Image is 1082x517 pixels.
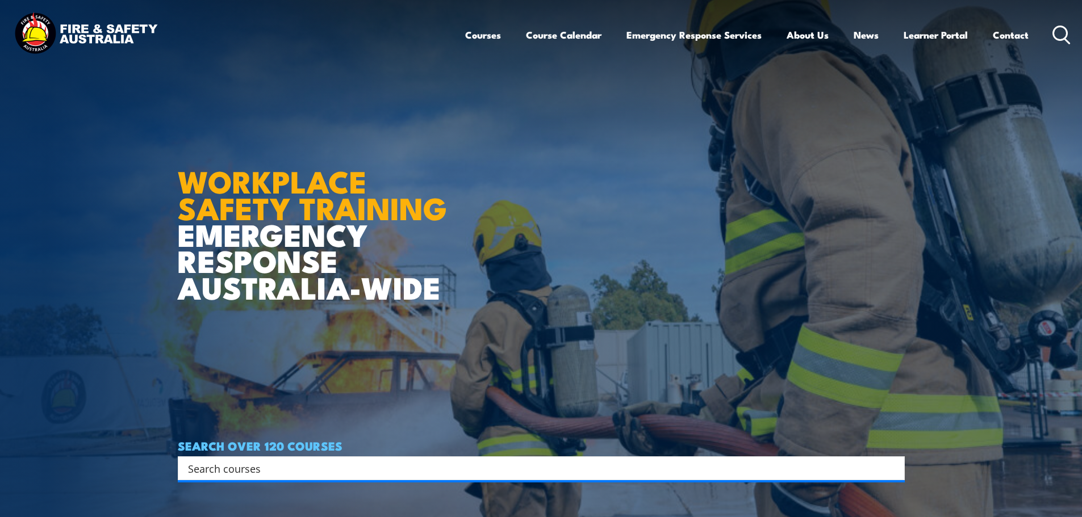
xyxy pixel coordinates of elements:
[626,20,762,50] a: Emergency Response Services
[885,460,901,476] button: Search magnifier button
[787,20,829,50] a: About Us
[178,139,456,300] h1: EMERGENCY RESPONSE AUSTRALIA-WIDE
[465,20,501,50] a: Courses
[993,20,1029,50] a: Contact
[188,460,880,477] input: Search input
[190,460,882,476] form: Search form
[178,157,447,230] strong: WORKPLACE SAFETY TRAINING
[178,439,905,452] h4: SEARCH OVER 120 COURSES
[904,20,968,50] a: Learner Portal
[526,20,601,50] a: Course Calendar
[854,20,879,50] a: News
